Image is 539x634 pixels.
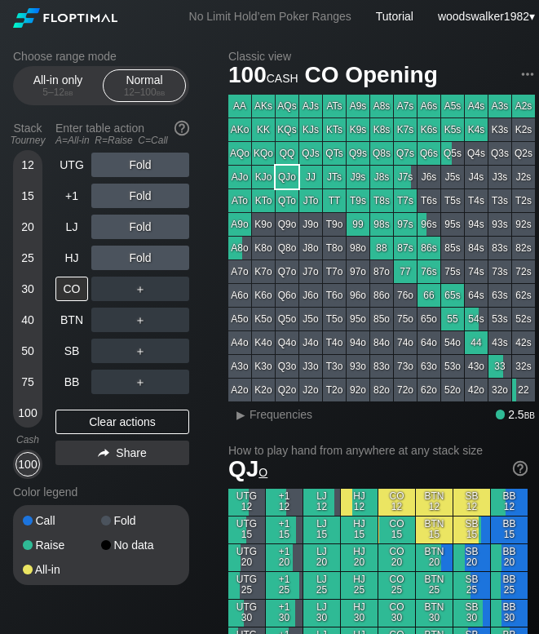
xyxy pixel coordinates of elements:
[512,284,535,307] div: 62s
[418,213,440,236] div: 96s
[441,118,464,141] div: K5s
[465,95,488,117] div: A4s
[376,10,413,23] a: Tutorial
[299,166,322,188] div: JJ
[55,441,189,465] div: Share
[20,70,95,101] div: All-in only
[266,517,303,543] div: +1 15
[299,237,322,259] div: J8o
[323,142,346,165] div: QTs
[441,95,464,117] div: A5s
[276,189,298,212] div: QTo
[302,63,440,90] span: CO Opening
[15,339,40,363] div: 50
[418,284,440,307] div: 66
[488,213,511,236] div: 93s
[488,189,511,212] div: T3s
[228,50,535,63] h2: Classic view
[228,355,251,378] div: A3o
[323,308,346,330] div: T5o
[228,237,251,259] div: A8o
[465,142,488,165] div: Q4s
[323,284,346,307] div: T6o
[7,135,49,146] div: Tourney
[303,489,340,516] div: LJ 12
[91,370,189,394] div: ＋
[519,65,537,83] img: ellipsis.fd386fe8.svg
[252,284,275,307] div: K6o
[394,189,417,212] div: T7s
[228,444,528,457] h2: How to play hand from anywhere at any stack size
[465,189,488,212] div: T4s
[252,142,275,165] div: KQo
[228,544,265,571] div: UTG 20
[252,260,275,283] div: K7o
[512,379,535,401] div: 22
[323,260,346,283] div: T7o
[488,142,511,165] div: Q3s
[15,308,40,332] div: 40
[303,572,340,599] div: LJ 25
[55,246,88,270] div: HJ
[228,489,265,516] div: UTG 12
[303,517,340,543] div: LJ 15
[55,410,189,434] div: Clear actions
[323,355,346,378] div: T3o
[394,166,417,188] div: J7s
[394,331,417,354] div: 74o
[13,479,189,505] div: Color legend
[488,284,511,307] div: 63s
[465,308,488,330] div: 54s
[323,213,346,236] div: T9o
[276,95,298,117] div: AQs
[441,142,464,165] div: Q5s
[228,166,251,188] div: AJo
[91,246,189,270] div: Fold
[23,539,101,551] div: Raise
[98,449,109,458] img: share.864f2f62.svg
[299,95,322,117] div: AJs
[266,600,303,627] div: +1 30
[418,237,440,259] div: 86s
[416,544,453,571] div: BTN 20
[370,355,393,378] div: 83o
[394,308,417,330] div: 75o
[55,339,88,363] div: SB
[378,489,415,516] div: CO 12
[453,600,490,627] div: SB 30
[438,10,529,23] span: woodswalker1982
[252,166,275,188] div: KJo
[15,153,40,177] div: 12
[441,379,464,401] div: 52o
[110,86,179,98] div: 12 – 100
[15,452,40,477] div: 100
[524,408,535,421] span: bb
[347,118,369,141] div: K9s
[323,95,346,117] div: ATs
[465,166,488,188] div: J4s
[299,355,322,378] div: J3o
[496,408,535,421] div: 2.5
[453,572,490,599] div: SB 25
[512,237,535,259] div: 82s
[228,142,251,165] div: AQo
[13,50,189,63] h2: Choose range mode
[394,237,417,259] div: 87s
[488,95,511,117] div: A3s
[441,237,464,259] div: 85s
[228,600,265,627] div: UTG 30
[55,153,88,177] div: UTG
[347,237,369,259] div: 98o
[228,572,265,599] div: UTG 25
[276,118,298,141] div: KQs
[266,544,303,571] div: +1 20
[299,331,322,354] div: J4o
[347,284,369,307] div: 96o
[252,118,275,141] div: KK
[370,189,393,212] div: T8s
[465,331,488,354] div: 44
[370,118,393,141] div: K8s
[252,308,275,330] div: K5o
[347,95,369,117] div: A9s
[341,517,378,543] div: HJ 15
